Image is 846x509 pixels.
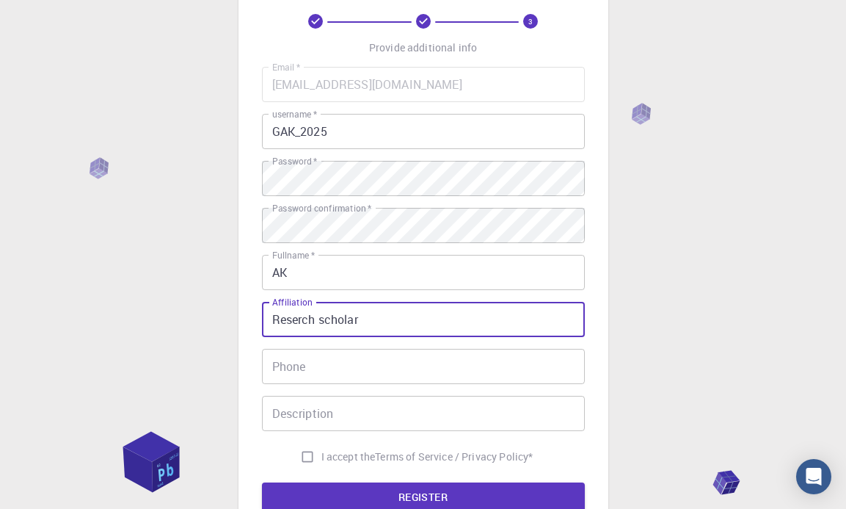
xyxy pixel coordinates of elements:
label: Password [272,155,317,167]
label: Password confirmation [272,202,371,214]
p: Provide additional info [369,40,477,55]
span: I accept the [321,450,376,464]
text: 3 [528,16,533,26]
label: username [272,108,317,120]
label: Fullname [272,249,315,261]
label: Email [272,61,300,73]
div: Open Intercom Messenger [796,459,831,494]
label: Affiliation [272,296,312,308]
a: Terms of Service / Privacy Policy* [375,450,533,464]
p: Terms of Service / Privacy Policy * [375,450,533,464]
